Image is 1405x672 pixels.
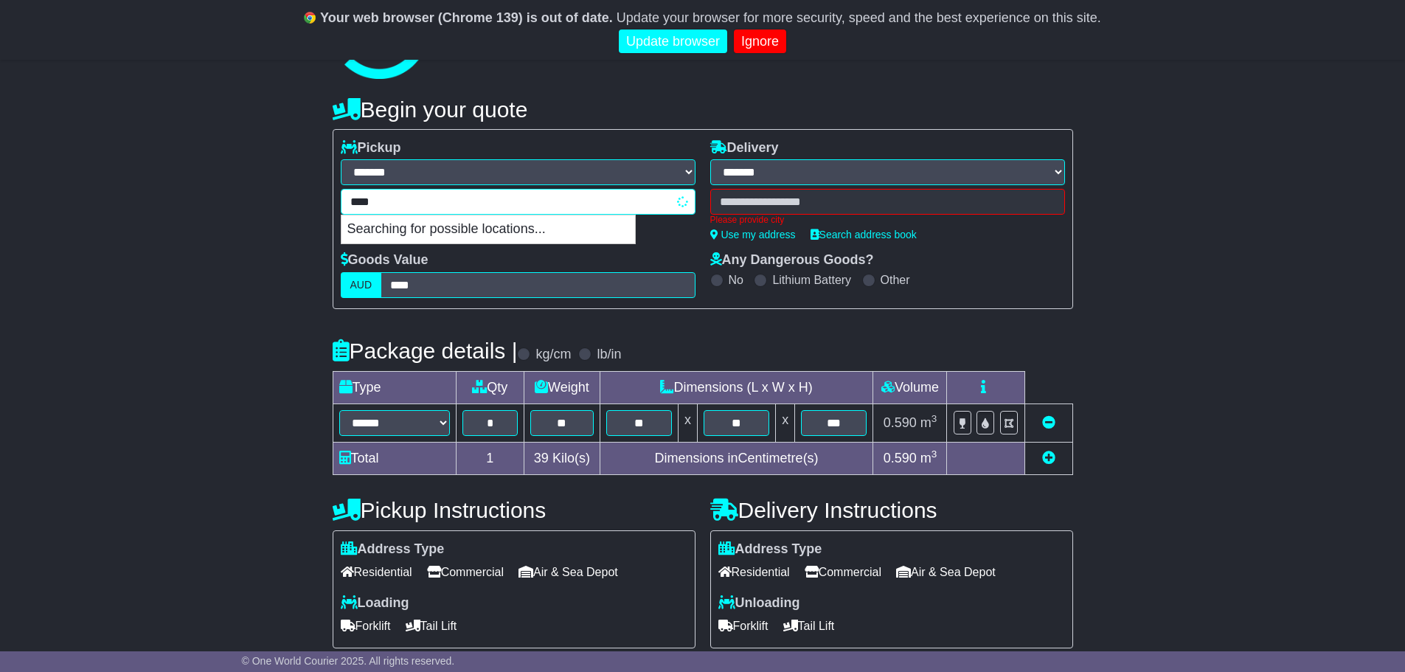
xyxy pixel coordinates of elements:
[534,451,549,465] span: 39
[718,561,790,583] span: Residential
[341,541,445,558] label: Address Type
[1042,451,1055,465] a: Add new item
[718,541,822,558] label: Address Type
[524,371,600,403] td: Weight
[341,614,391,637] span: Forklift
[772,273,851,287] label: Lithium Battery
[884,451,917,465] span: 0.590
[710,215,1065,225] div: Please provide city
[600,371,873,403] td: Dimensions (L x W x H)
[729,273,743,287] label: No
[597,347,621,363] label: lb/in
[718,614,769,637] span: Forklift
[535,347,571,363] label: kg/cm
[333,97,1073,122] h4: Begin your quote
[242,655,455,667] span: © One World Courier 2025. All rights reserved.
[456,442,524,474] td: 1
[341,189,695,215] typeahead: Please provide city
[873,371,947,403] td: Volume
[920,451,937,465] span: m
[518,561,618,583] span: Air & Sea Depot
[718,595,800,612] label: Unloading
[896,561,996,583] span: Air & Sea Depot
[1042,415,1055,430] a: Remove this item
[427,561,504,583] span: Commercial
[617,10,1101,25] span: Update your browser for more security, speed and the best experience on this site.
[678,403,697,442] td: x
[600,442,873,474] td: Dimensions in Centimetre(s)
[341,140,401,156] label: Pickup
[333,498,695,522] h4: Pickup Instructions
[341,252,429,269] label: Goods Value
[920,415,937,430] span: m
[333,339,518,363] h4: Package details |
[524,442,600,474] td: Kilo(s)
[341,272,382,298] label: AUD
[734,30,786,54] a: Ignore
[932,413,937,424] sup: 3
[805,561,881,583] span: Commercial
[932,448,937,460] sup: 3
[456,371,524,403] td: Qty
[406,614,457,637] span: Tail Lift
[341,215,635,243] p: Searching for possible locations...
[333,442,456,474] td: Total
[783,614,835,637] span: Tail Lift
[776,403,795,442] td: x
[333,371,456,403] td: Type
[710,229,796,240] a: Use my address
[341,561,412,583] span: Residential
[710,140,779,156] label: Delivery
[884,415,917,430] span: 0.590
[341,595,409,612] label: Loading
[710,498,1073,522] h4: Delivery Instructions
[811,229,917,240] a: Search address book
[320,10,613,25] b: Your web browser (Chrome 139) is out of date.
[619,30,727,54] a: Update browser
[881,273,910,287] label: Other
[710,252,874,269] label: Any Dangerous Goods?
